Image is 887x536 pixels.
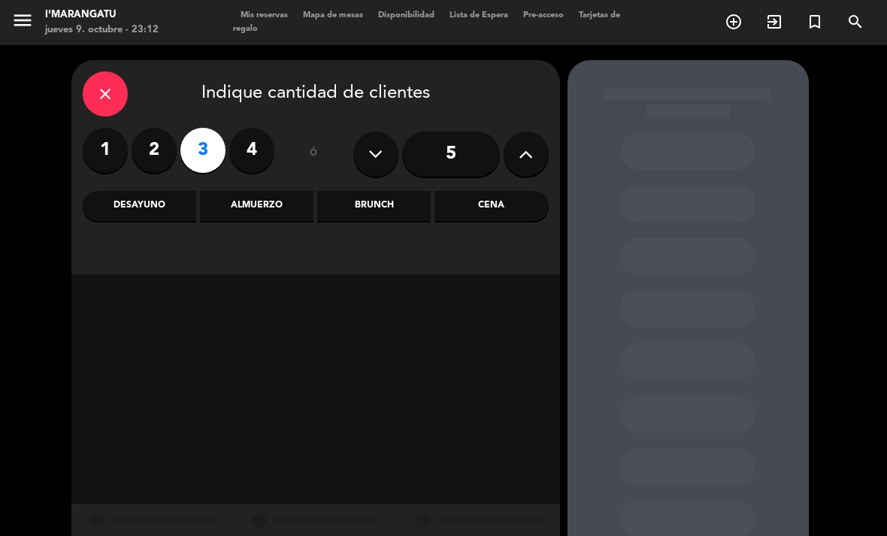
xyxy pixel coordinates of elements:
[516,11,571,20] span: Pre-acceso
[83,71,549,117] div: Indique cantidad de clientes
[434,191,548,221] div: Cena
[442,11,516,20] span: Lista de Espera
[754,9,795,35] span: WALK IN
[96,85,114,103] i: close
[11,9,34,32] i: menu
[229,128,274,173] label: 4
[289,128,338,180] div: ó
[233,11,295,20] span: Mis reservas
[132,128,177,173] label: 2
[713,9,754,35] span: RESERVAR MESA
[11,9,34,37] button: menu
[83,191,196,221] div: Desayuno
[846,13,864,31] i: search
[835,9,876,35] span: BUSCAR
[45,8,159,23] div: I'marangatu
[795,9,835,35] span: Reserva especial
[200,191,313,221] div: Almuerzo
[180,128,226,173] label: 3
[765,13,783,31] i: exit_to_app
[45,23,159,38] div: jueves 9. octubre - 23:12
[725,13,743,31] i: add_circle_outline
[83,128,128,173] label: 1
[295,11,371,20] span: Mapa de mesas
[371,11,442,20] span: Disponibilidad
[806,13,824,31] i: turned_in_not
[317,191,431,221] div: Brunch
